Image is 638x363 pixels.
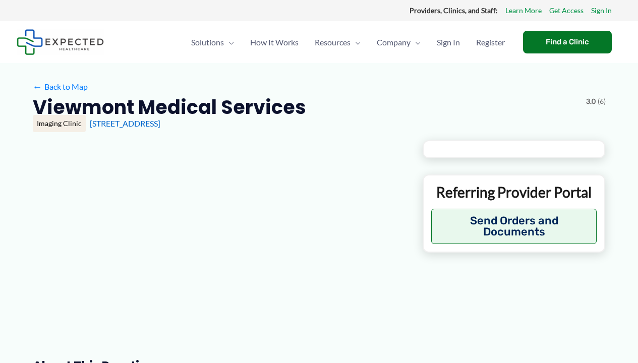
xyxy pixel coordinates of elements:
[307,25,369,60] a: ResourcesMenu Toggle
[598,95,606,108] span: (6)
[33,115,86,132] div: Imaging Clinic
[505,4,542,17] a: Learn More
[431,209,597,244] button: Send Orders and Documents
[191,25,224,60] span: Solutions
[33,79,88,94] a: ←Back to Map
[33,95,306,119] h2: Viewmont Medical Services
[411,25,421,60] span: Menu Toggle
[17,29,104,55] img: Expected Healthcare Logo - side, dark font, small
[431,183,597,201] p: Referring Provider Portal
[369,25,429,60] a: CompanyMenu Toggle
[410,6,498,15] strong: Providers, Clinics, and Staff:
[90,118,160,128] a: [STREET_ADDRESS]
[351,25,361,60] span: Menu Toggle
[250,25,299,60] span: How It Works
[549,4,584,17] a: Get Access
[315,25,351,60] span: Resources
[476,25,505,60] span: Register
[183,25,513,60] nav: Primary Site Navigation
[429,25,468,60] a: Sign In
[586,95,596,108] span: 3.0
[591,4,612,17] a: Sign In
[523,31,612,53] a: Find a Clinic
[468,25,513,60] a: Register
[183,25,242,60] a: SolutionsMenu Toggle
[242,25,307,60] a: How It Works
[437,25,460,60] span: Sign In
[33,82,42,91] span: ←
[377,25,411,60] span: Company
[224,25,234,60] span: Menu Toggle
